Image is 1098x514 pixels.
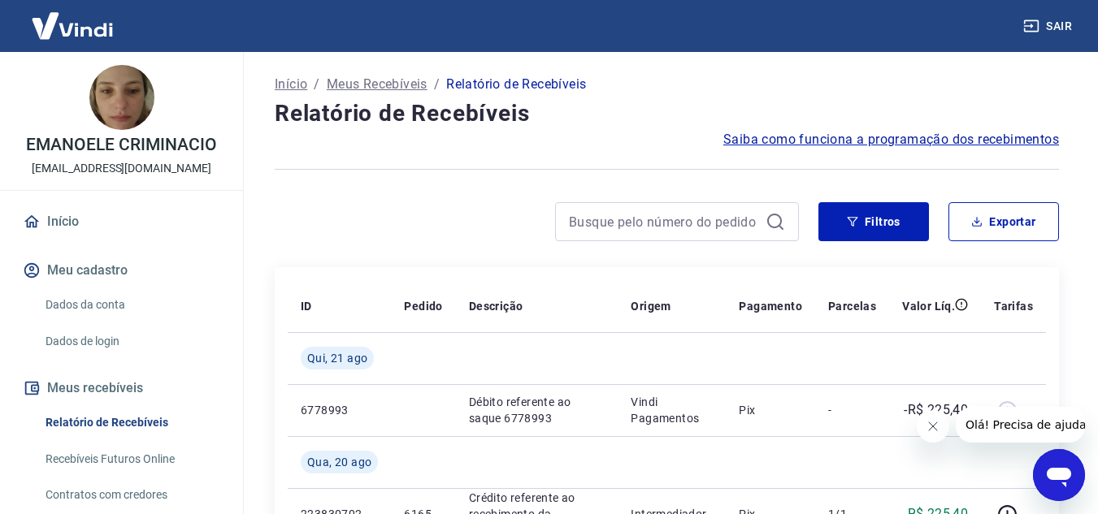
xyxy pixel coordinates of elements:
iframe: Botão para abrir a janela de mensagens [1033,449,1085,501]
p: Vindi Pagamentos [631,394,713,426]
p: Origem [631,298,671,314]
a: Meus Recebíveis [327,75,427,94]
p: / [314,75,319,94]
a: Saiba como funciona a programação dos recebimentos [723,130,1059,149]
p: Valor Líq. [902,298,955,314]
a: Dados de login [39,325,224,358]
p: -R$ 225,40 [904,400,968,420]
input: Busque pelo número do pedido [569,209,759,234]
a: Relatório de Recebíveis [39,406,224,439]
a: Dados da conta [39,288,224,322]
a: Início [20,204,224,240]
a: Contratos com credores [39,478,224,512]
span: Qua, 20 ago [307,454,371,470]
p: Parcelas [828,298,876,314]
a: Recebíveis Futuros Online [39,443,224,476]
p: EMANOELE CRIMINACIO [26,136,216,153]
p: 6778993 [301,402,378,418]
button: Meu cadastro [20,253,224,288]
p: Relatório de Recebíveis [446,75,586,94]
button: Sair [1020,11,1078,41]
p: Descrição [469,298,523,314]
span: Qui, 21 ago [307,350,367,366]
a: Início [275,75,307,94]
iframe: Mensagem da empresa [956,407,1085,443]
p: [EMAIL_ADDRESS][DOMAIN_NAME] [32,160,211,177]
button: Filtros [818,202,929,241]
iframe: Fechar mensagem [917,410,949,443]
p: Tarifas [994,298,1033,314]
p: Pix [739,402,802,418]
span: Olá! Precisa de ajuda? [10,11,137,24]
p: ID [301,298,312,314]
img: Vindi [20,1,125,50]
p: Débito referente ao saque 6778993 [469,394,605,426]
button: Exportar [948,202,1059,241]
p: - [828,402,876,418]
button: Meus recebíveis [20,370,224,406]
p: Pagamento [739,298,802,314]
img: e0e6bb4a-2ca1-4b0b-b750-aa29103dcfa5.jpeg [89,65,154,130]
p: Pedido [404,298,442,314]
p: / [434,75,440,94]
h4: Relatório de Recebíveis [275,97,1059,130]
